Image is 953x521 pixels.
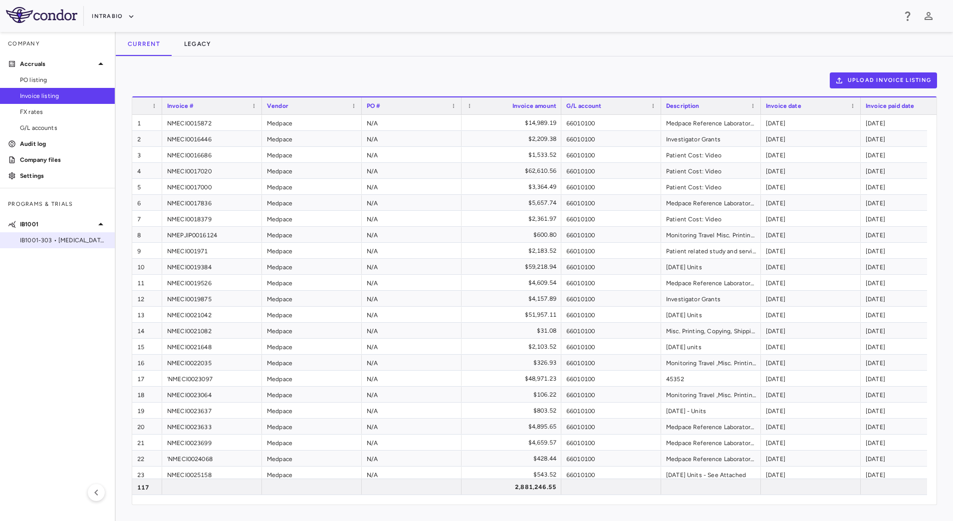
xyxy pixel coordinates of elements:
div: [DATE] [761,179,861,194]
span: Description [666,102,700,109]
div: $2,103.52 [471,339,556,355]
div: Investigator Grants [661,291,761,306]
div: N/A [362,387,462,402]
div: NMECI0023637 [162,403,262,418]
div: N/A [362,339,462,354]
div: $1,533.52 [471,147,556,163]
span: Invoice # [167,102,194,109]
div: 17 [132,371,162,386]
div: Monitoring Travel ,Misc. Printing, Copying, Shippi [661,355,761,370]
div: NMECI0015872 [162,115,262,130]
div: 66010100 [561,451,661,466]
div: [DATE] - Units [661,403,761,418]
div: 66010100 [561,371,661,386]
div: 14 [132,323,162,338]
div: Medpace [262,115,362,130]
div: NMECI0021082 [162,323,262,338]
span: FX rates [20,107,107,116]
div: $4,609.54 [471,275,556,291]
div: N/A [362,419,462,434]
div: Patient Cost: Video [661,163,761,178]
div: $2,209.38 [471,131,556,147]
div: 66010100 [561,163,661,178]
div: NMECI0017836 [162,195,262,210]
div: 66010100 [561,387,661,402]
div: Medpace [262,419,362,434]
button: Legacy [172,32,224,56]
div: N/A [362,115,462,130]
div: Medpace [262,323,362,338]
div: Investigator Grants [661,131,761,146]
div: 66010100 [561,243,661,258]
div: N/A [362,467,462,482]
button: Current [116,32,172,56]
span: PO # [367,102,381,109]
div: NMECI0016686 [162,147,262,162]
div: 7 [132,211,162,226]
div: NMECI0019875 [162,291,262,306]
div: 66010100 [561,131,661,146]
div: [DATE] [761,211,861,226]
div: Medpace [262,451,362,466]
span: Vendor [267,102,288,109]
p: Audit log [20,139,107,148]
span: Invoice listing [20,91,107,100]
div: NMECI0023699 [162,435,262,450]
div: [DATE] units [661,339,761,354]
div: Medpace Reference Laboratory Fees [661,419,761,434]
div: 1 [132,115,162,130]
div: NMECI001971 [162,243,262,258]
div: NMECI0021042 [162,307,262,322]
div: $3,364.49 [471,179,556,195]
p: Company files [20,155,107,164]
div: $5,657.74 [471,195,556,211]
div: 23 [132,467,162,482]
div: 19 [132,403,162,418]
div: Medpace Reference Laboratory Fees [661,115,761,130]
div: 66010100 [561,115,661,130]
div: N/A [362,291,462,306]
div: Medpace [262,227,362,242]
div: 66010100 [561,403,661,418]
div: 66010100 [561,339,661,354]
div: NMECI0017020 [162,163,262,178]
div: 9 [132,243,162,258]
div: [DATE] [761,323,861,338]
div: N/A [362,195,462,210]
div: Medpace [262,179,362,194]
div: [DATE] [761,307,861,322]
div: [DATE] [761,275,861,290]
div: Patient Cost: Video [661,211,761,226]
div: $14,989.19 [471,115,556,131]
div: [DATE] [761,451,861,466]
div: $326.93 [471,355,556,371]
span: IB1001-303 • [MEDICAL_DATA][GEOGRAPHIC_DATA] [20,236,107,245]
div: N/A [362,179,462,194]
div: Medpace [262,467,362,482]
div: 117 [132,479,162,495]
div: 20 [132,419,162,434]
div: 16 [132,355,162,370]
div: Medpace [262,147,362,162]
div: NMECI0016446 [162,131,262,146]
div: $31.08 [471,323,556,339]
div: 10 [132,259,162,274]
div: NMECI0019384 [162,259,262,274]
button: Upload invoice listing [830,72,938,88]
div: [DATE] [761,467,861,482]
div: N/A [362,355,462,370]
div: N/A [362,275,462,290]
div: 2 [132,131,162,146]
div: [DATE] [761,435,861,450]
div: [DATE] Units [661,259,761,274]
span: PO listing [20,75,107,84]
span: G/L account [566,102,602,109]
div: N/A [362,435,462,450]
div: Medpace [262,435,362,450]
div: N/A [362,243,462,258]
div: $2,361.97 [471,211,556,227]
div: $2,183.52 [471,243,556,259]
div: [DATE] [761,419,861,434]
div: [DATE] [761,371,861,386]
div: N/A [362,323,462,338]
